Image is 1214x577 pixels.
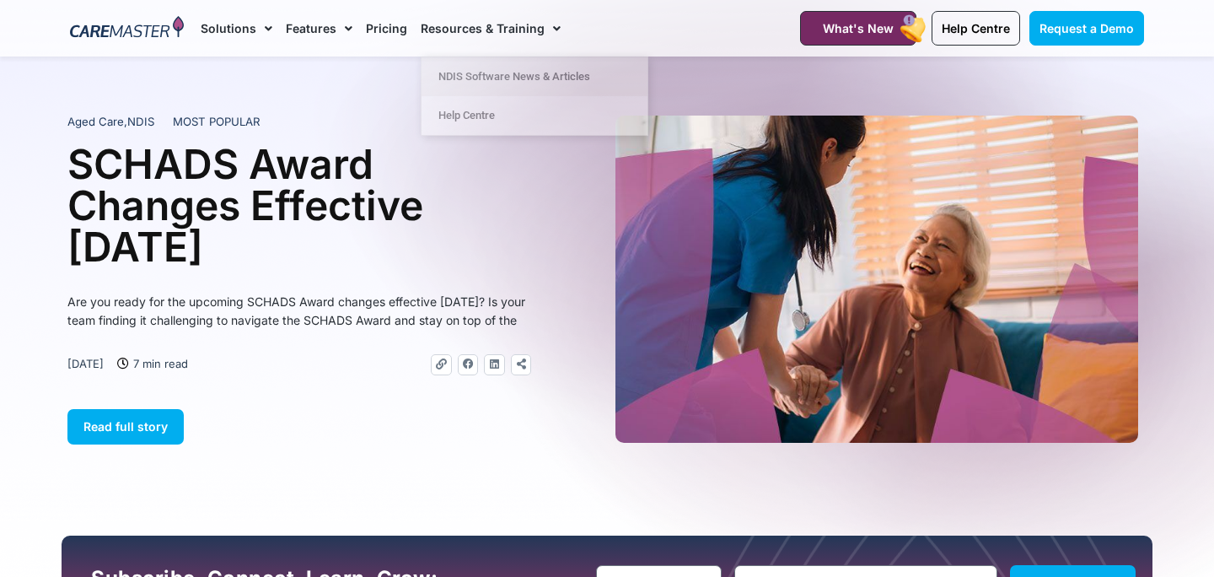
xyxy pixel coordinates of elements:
[932,11,1020,46] a: Help Centre
[83,419,168,434] span: Read full story
[129,354,188,373] span: 7 min read
[421,57,648,136] ul: Resources & Training
[800,11,916,46] a: What's New
[173,114,261,131] span: MOST POPULAR
[67,115,154,128] span: ,
[127,115,154,128] span: NDIS
[942,21,1010,35] span: Help Centre
[615,116,1138,443] img: A heartwarming moment where a support worker in a blue uniform, with a stethoscope draped over he...
[1029,11,1144,46] a: Request a Demo
[1039,21,1134,35] span: Request a Demo
[67,143,531,267] h1: SCHADS Award Changes Effective [DATE]
[67,293,531,330] p: Are you ready for the upcoming SCHADS Award changes effective [DATE]? Is your team finding it cha...
[70,16,184,41] img: CareMaster Logo
[67,357,104,370] time: [DATE]
[67,409,184,445] a: Read full story
[823,21,894,35] span: What's New
[67,115,124,128] span: Aged Care
[422,96,647,135] a: Help Centre
[422,57,647,96] a: NDIS Software News & Articles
